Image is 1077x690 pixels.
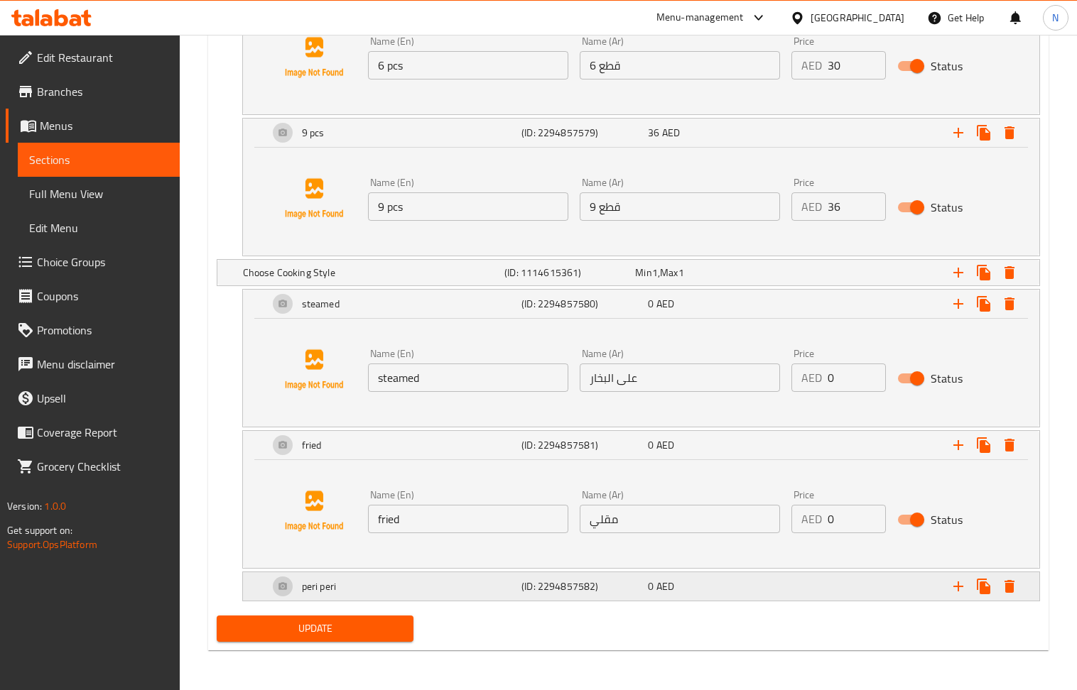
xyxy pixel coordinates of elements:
[29,185,168,202] span: Full Menu View
[302,126,325,140] h5: 9 pcs
[7,521,72,540] span: Get support on:
[946,574,971,599] button: Add new choice
[656,295,674,313] span: AED
[828,192,886,221] input: Please enter price
[635,265,760,280] div: ,
[6,347,180,381] a: Menu disclaimer
[37,458,168,475] span: Grocery Checklist
[828,51,886,80] input: Please enter price
[269,466,359,557] img: Ae5nvW7+0k+MAAAAAElFTkSuQmCC
[44,497,66,515] span: 1.0.0
[37,49,168,66] span: Edit Restaurant
[37,253,168,270] span: Choice Groups
[243,290,1039,318] div: Expand
[18,143,180,177] a: Sections
[828,363,886,392] input: Please enter price
[217,615,414,642] button: Update
[29,151,168,168] span: Sections
[228,620,403,637] span: Update
[37,424,168,441] span: Coverage Report
[997,291,1022,317] button: Delete steamed
[243,265,499,280] h5: Choose Cooking Style
[6,313,180,347] a: Promotions
[521,126,642,140] h5: (ID: 2294857579)
[997,260,1022,285] button: Delete Choose Cooking Style
[931,199,963,216] span: Status
[504,265,629,280] h5: (ID: 1114615361)
[40,117,168,134] span: Menus
[6,109,180,143] a: Menus
[931,511,963,528] span: Status
[946,432,971,458] button: Add new choice
[580,505,780,533] input: Enter name Ar
[971,260,997,285] button: Clone choice group
[1052,10,1059,26] span: N
[580,192,780,221] input: Enter name Ar
[997,432,1022,458] button: Delete fried
[648,577,654,596] span: 0
[580,363,780,392] input: Enter name Ar
[6,381,180,415] a: Upsell
[946,260,971,285] button: Add new choice group
[801,369,822,386] p: AED
[7,535,97,554] a: Support.OpsPlatform
[368,51,568,80] input: Enter name En
[801,510,822,527] p: AED
[656,9,744,26] div: Menu-management
[521,438,642,452] h5: (ID: 2294857581)
[521,579,642,593] h5: (ID: 2294857582)
[648,295,654,313] span: 0
[37,356,168,373] span: Menu disclaimer
[29,219,168,236] span: Edit Menu
[243,572,1039,601] div: Expand
[946,120,971,146] button: Add new choice
[6,75,180,109] a: Branches
[243,431,1039,459] div: Expand
[931,57,963,75] span: Status
[243,119,1039,147] div: Expand
[302,579,336,593] h5: peri peri
[971,432,997,458] button: Clone new choice
[801,198,822,215] p: AED
[971,291,997,317] button: Clone new choice
[801,57,822,74] p: AED
[302,297,340,311] h5: steamed
[648,124,659,142] span: 36
[37,322,168,339] span: Promotions
[652,263,658,282] span: 1
[946,291,971,317] button: Add new choice
[656,436,674,454] span: AED
[6,449,180,483] a: Grocery Checklist
[811,10,904,26] div: [GEOGRAPHIC_DATA]
[648,436,654,454] span: 0
[217,260,1039,285] div: Expand
[37,83,168,100] span: Branches
[6,245,180,279] a: Choice Groups
[580,51,780,80] input: Enter name Ar
[37,390,168,407] span: Upsell
[37,287,168,305] span: Coupons
[662,124,680,142] span: AED
[997,120,1022,146] button: Delete 9 pcs
[6,40,180,75] a: Edit Restaurant
[368,505,568,533] input: Enter name En
[7,497,42,515] span: Version:
[997,574,1022,599] button: Delete peri peri
[368,192,568,221] input: Enter name En
[678,263,684,282] span: 1
[269,153,359,244] img: Ae5nvW7+0k+MAAAAAElFTkSuQmCC
[6,279,180,313] a: Coupons
[660,263,678,282] span: Max
[521,297,642,311] h5: (ID: 2294857580)
[302,438,322,452] h5: fried
[18,211,180,245] a: Edit Menu
[6,415,180,449] a: Coverage Report
[931,370,963,387] span: Status
[971,574,997,599] button: Clone new choice
[971,120,997,146] button: Clone new choice
[828,505,886,533] input: Please enter price
[368,363,568,392] input: Enter name En
[635,263,651,282] span: Min
[269,12,359,103] img: Ae5nvW7+0k+MAAAAAElFTkSuQmCC
[656,577,674,596] span: AED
